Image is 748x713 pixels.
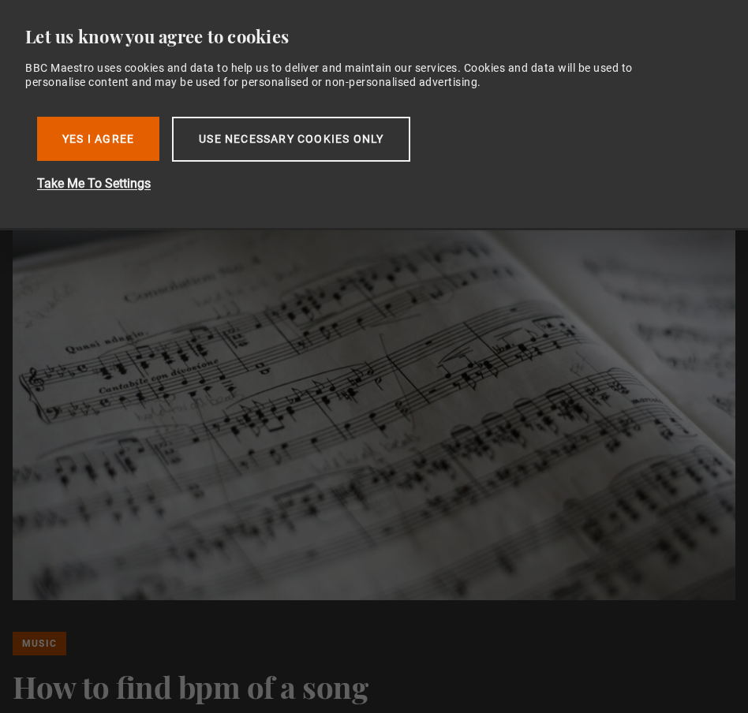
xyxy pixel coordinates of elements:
[25,25,710,48] div: Let us know you agree to cookies
[13,632,66,655] a: Music
[37,117,159,161] button: Yes I Agree
[25,61,641,89] div: BBC Maestro uses cookies and data to help us to deliver and maintain our services. Cookies and da...
[13,668,735,706] h1: How to find bpm of a song
[172,117,410,162] button: Use necessary cookies only
[37,174,542,193] button: Take Me To Settings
